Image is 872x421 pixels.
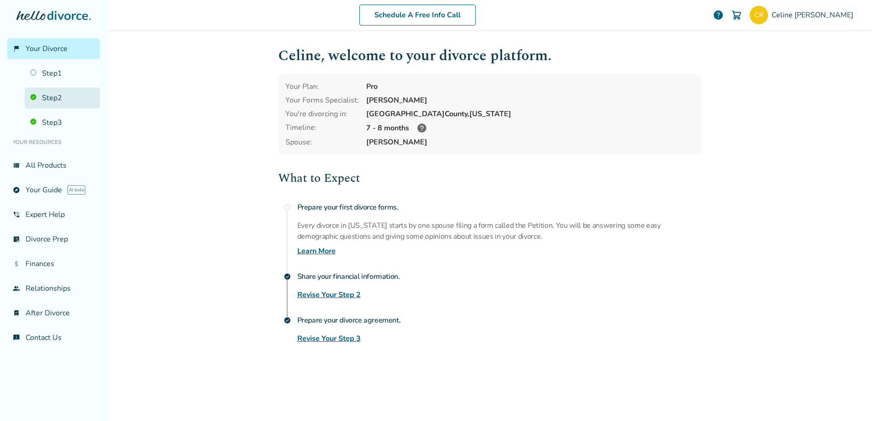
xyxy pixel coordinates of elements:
div: Your Plan: [285,82,359,92]
li: Your Resources [7,133,100,151]
a: help [713,10,724,21]
span: flag_2 [13,45,20,52]
span: explore [13,186,20,194]
a: Step3 [25,112,100,133]
span: list_alt_check [13,236,20,243]
a: attach_moneyFinances [7,253,100,274]
span: bookmark_check [13,309,20,317]
div: 7 - 8 months [366,123,694,133]
span: check_circle [284,273,291,280]
p: Every divorce in [US_STATE] starts by one spouse filing a form called the Petition. You will be a... [297,220,701,242]
div: Your Forms Specialist: [285,95,359,105]
span: [PERSON_NAME] [366,137,694,147]
span: phone_in_talk [13,211,20,218]
span: AI beta [67,185,85,195]
a: Revise Your Step 3 [297,333,361,344]
span: view_list [13,162,20,169]
a: Step2 [25,87,100,108]
h4: Prepare your first divorce forms. [297,198,701,216]
iframe: Chat Widget [826,377,872,421]
a: exploreYour GuideAI beta [7,180,100,200]
a: Learn More [297,246,336,257]
span: Celine [PERSON_NAME] [772,10,857,20]
a: Step1 [25,63,100,84]
span: radio_button_unchecked [284,204,291,211]
span: Spouse: [285,137,359,147]
a: Revise Your Step 2 [297,289,361,300]
div: [GEOGRAPHIC_DATA] County, [US_STATE] [366,109,694,119]
a: list_alt_checkDivorce Prep [7,229,100,250]
a: flag_2Your Divorce [7,38,100,59]
span: attach_money [13,260,20,267]
span: check_circle [284,317,291,324]
div: You're divorcing in: [285,109,359,119]
span: chat_info [13,334,20,341]
div: [PERSON_NAME] [366,95,694,105]
h4: Share your financial information. [297,267,701,286]
h2: What to Expect [278,169,701,187]
a: view_listAll Products [7,155,100,176]
div: Pro [366,82,694,92]
h4: Prepare your divorce agreement. [297,311,701,329]
h1: Celine , welcome to your divorce platform. [278,45,701,67]
img: Cart [731,10,742,21]
a: phone_in_talkExpert Help [7,204,100,225]
a: Schedule A Free Info Call [359,5,476,26]
a: bookmark_checkAfter Divorce [7,303,100,323]
span: group [13,285,20,292]
div: Timeline: [285,123,359,133]
img: celinekoroberson@gmail.com [750,6,768,24]
a: groupRelationships [7,278,100,299]
span: Your Divorce [26,44,67,54]
a: chat_infoContact Us [7,327,100,348]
